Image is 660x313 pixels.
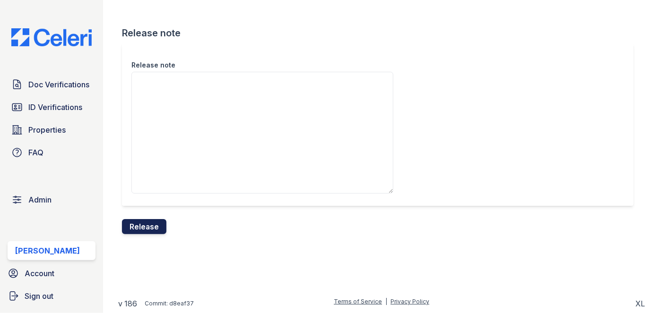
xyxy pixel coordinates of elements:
div: Release note [122,26,641,40]
a: Sign out [4,287,99,305]
a: FAQ [8,143,96,162]
span: ID Verifications [28,102,82,113]
a: Admin [8,190,96,209]
span: Admin [28,194,52,205]
span: Account [25,268,54,279]
span: FAQ [28,147,43,158]
div: Commit: d8eaf37 [145,300,194,307]
a: v 186 [118,298,137,309]
a: Terms of Service [334,298,382,305]
span: Doc Verifications [28,79,89,90]
a: Properties [8,120,96,139]
a: ID Verifications [8,98,96,117]
a: Privacy Policy [391,298,429,305]
a: Account [4,264,99,283]
div: | [385,298,387,305]
div: XL [635,298,645,309]
img: CE_Logo_Blue-a8612792a0a2168367f1c8372b55b34899dd931a85d93a1a3d3e32e68fde9ad4.png [4,28,99,46]
label: Release note [131,60,175,70]
span: Sign out [25,290,53,302]
button: Release [122,219,166,234]
span: Properties [28,124,66,135]
div: [PERSON_NAME] [15,245,80,256]
a: Doc Verifications [8,75,96,94]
